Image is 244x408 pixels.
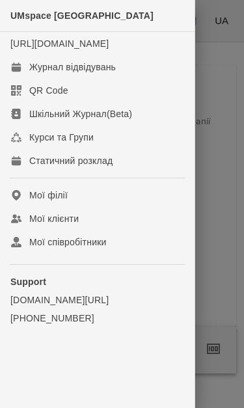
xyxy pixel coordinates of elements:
[10,293,184,306] a: [DOMAIN_NAME][URL]
[10,38,109,49] a: [URL][DOMAIN_NAME]
[29,189,68,202] div: Мої філії
[29,84,68,97] div: QR Code
[29,131,94,144] div: Курси та Групи
[10,275,184,288] p: Support
[10,10,154,21] span: UMspace [GEOGRAPHIC_DATA]
[29,212,79,225] div: Мої клієнти
[29,236,107,249] div: Мої співробітники
[29,107,132,120] div: Шкільний Журнал(Beta)
[29,61,116,74] div: Журнал відвідувань
[10,312,184,325] a: [PHONE_NUMBER]
[29,154,113,167] div: Статичний розклад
